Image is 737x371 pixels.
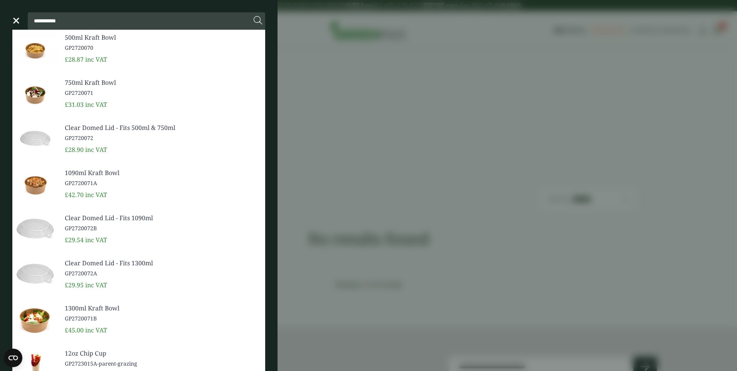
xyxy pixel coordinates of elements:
[65,349,259,368] a: 12oz Chip Cup GP2723015A-parent-grazing
[65,326,84,334] span: £45.00
[65,33,259,42] span: 500ml Kraft Bowl
[65,78,259,97] a: 750ml Kraft Bowl GP2720071
[12,165,59,202] img: GP2720071A
[85,326,107,334] span: inc VAT
[85,236,107,244] span: inc VAT
[65,281,84,289] span: £29.95
[85,191,107,199] span: inc VAT
[12,75,59,112] img: GP2720071
[85,281,107,289] span: inc VAT
[65,100,84,109] span: £31.03
[65,123,259,132] span: Clear Domed Lid - Fits 500ml & 750ml
[65,89,259,97] span: GP2720071
[12,30,59,67] img: GP2720070
[65,33,259,52] a: 500ml Kraft Bowl GP2720070
[65,213,259,223] span: Clear Domed Lid - Fits 1090ml
[65,304,259,322] a: 1300ml Kraft Bowl GP2720071B
[65,224,259,232] span: GP2720072B
[65,179,259,187] span: GP2720071A
[12,255,59,292] img: GP2720072A
[65,349,259,358] span: 12oz Chip Cup
[65,134,259,142] span: GP2720072
[85,55,107,64] span: inc VAT
[65,236,84,244] span: £29.54
[65,314,259,322] span: GP2720071B
[65,123,259,142] a: Clear Domed Lid - Fits 500ml & 750ml GP2720072
[65,258,259,277] a: Clear Domed Lid - Fits 1300ml GP2720072A
[65,78,259,87] span: 750ml Kraft Bowl
[12,300,59,337] img: GP2720071B
[65,304,259,313] span: 1300ml Kraft Bowl
[65,168,259,177] span: 1090ml Kraft Bowl
[4,349,22,367] button: Open CMP widget
[65,213,259,232] a: Clear Domed Lid - Fits 1090ml GP2720072B
[65,55,84,64] span: £28.87
[65,44,259,52] span: GP2720070
[12,120,59,157] img: GP2720072
[65,191,84,199] span: £42.70
[65,258,259,268] span: Clear Domed Lid - Fits 1300ml
[85,145,107,154] span: inc VAT
[65,269,259,277] span: GP2720072A
[65,145,84,154] span: £28.90
[85,100,107,109] span: inc VAT
[65,168,259,187] a: 1090ml Kraft Bowl GP2720071A
[65,359,259,368] span: GP2723015A-parent-grazing
[12,210,59,247] img: GP2720072B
